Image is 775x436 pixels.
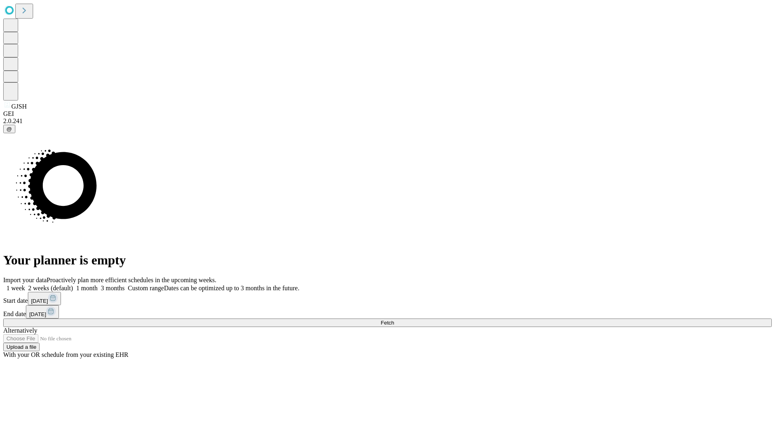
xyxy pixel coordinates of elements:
span: Import your data [3,277,47,283]
button: [DATE] [28,292,61,305]
span: 2 weeks (default) [28,285,73,291]
span: [DATE] [29,311,46,317]
span: 1 week [6,285,25,291]
h1: Your planner is empty [3,253,772,268]
span: With your OR schedule from your existing EHR [3,351,128,358]
span: 1 month [76,285,98,291]
span: Dates can be optimized up to 3 months in the future. [164,285,299,291]
div: End date [3,305,772,319]
button: @ [3,125,15,133]
span: Proactively plan more efficient schedules in the upcoming weeks. [47,277,216,283]
span: Fetch [381,320,394,326]
div: 2.0.241 [3,117,772,125]
span: 3 months [101,285,125,291]
button: Fetch [3,319,772,327]
span: @ [6,126,12,132]
span: GJSH [11,103,27,110]
div: GEI [3,110,772,117]
button: Upload a file [3,343,40,351]
button: [DATE] [26,305,59,319]
span: Custom range [128,285,164,291]
div: Start date [3,292,772,305]
span: [DATE] [31,298,48,304]
span: Alternatively [3,327,37,334]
